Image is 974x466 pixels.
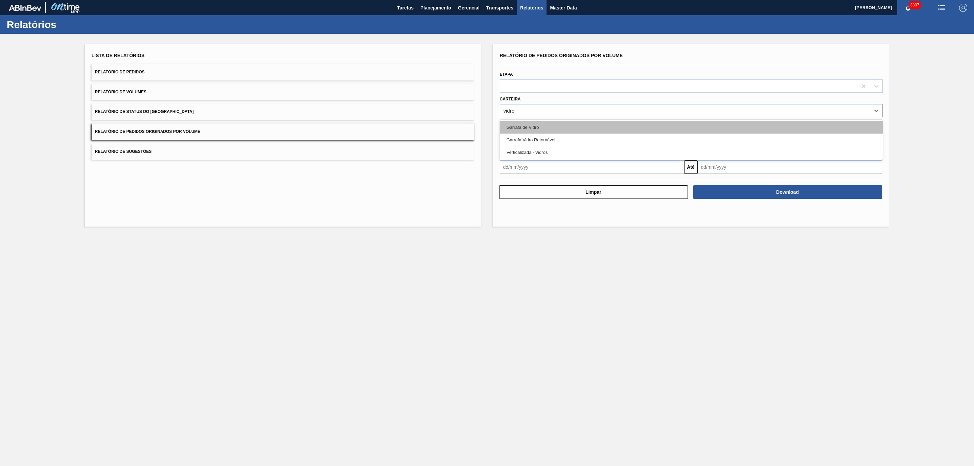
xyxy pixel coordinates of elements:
[959,4,967,12] img: Logout
[92,64,474,80] button: Relatório de Pedidos
[458,4,480,12] span: Gerencial
[500,146,883,159] div: Verticalizada - Vidros
[937,4,946,12] img: userActions
[95,109,194,114] span: Relatório de Status do [GEOGRAPHIC_DATA]
[684,160,698,174] button: Até
[500,160,684,174] input: dd/mm/yyyy
[550,4,577,12] span: Master Data
[95,70,145,74] span: Relatório de Pedidos
[95,129,201,134] span: Relatório de Pedidos Originados por Volume
[500,97,521,101] label: Carteira
[500,53,623,58] span: Relatório de Pedidos Originados por Volume
[7,21,127,28] h1: Relatórios
[95,90,146,94] span: Relatório de Volumes
[693,185,882,199] button: Download
[698,160,882,174] input: dd/mm/yyyy
[520,4,543,12] span: Relatórios
[909,1,921,9] span: 3397
[500,72,513,77] label: Etapa
[92,123,474,140] button: Relatório de Pedidos Originados por Volume
[500,121,883,134] div: Garrafa de Vidro
[499,185,688,199] button: Limpar
[95,149,152,154] span: Relatório de Sugestões
[397,4,414,12] span: Tarefas
[92,84,474,100] button: Relatório de Volumes
[897,3,919,13] button: Notificações
[92,143,474,160] button: Relatório de Sugestões
[92,103,474,120] button: Relatório de Status do [GEOGRAPHIC_DATA]
[420,4,451,12] span: Planejamento
[92,53,145,58] span: Lista de Relatórios
[500,134,883,146] div: Garrafa Vidro Retornável
[486,4,513,12] span: Transportes
[9,5,41,11] img: TNhmsLtSVTkK8tSr43FrP2fwEKptu5GPRR3wAAAABJRU5ErkJggg==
